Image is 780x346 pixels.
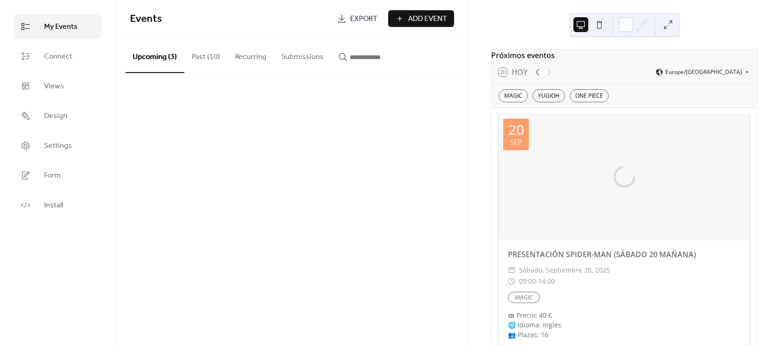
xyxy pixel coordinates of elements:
[14,73,102,99] a: Views
[519,276,536,287] span: 09:00
[14,14,102,39] a: My Events
[14,193,102,218] a: Install
[570,89,609,102] div: ONE PIECE
[44,81,64,92] span: Views
[510,139,522,146] div: sep
[538,276,555,287] span: 14:00
[44,51,72,62] span: Connect
[519,265,610,276] span: sábado, septiembre 20, 2025
[14,163,102,188] a: Form
[388,10,454,27] button: Add Event
[44,200,63,211] span: Install
[499,89,528,102] div: MAGIC
[508,276,515,287] div: ​
[536,276,538,287] span: -
[491,50,757,61] div: Próximos eventos
[44,111,67,122] span: Design
[508,265,515,276] div: ​
[408,13,447,25] span: Add Event
[14,103,102,128] a: Design
[227,38,274,72] button: Recurring
[508,123,524,137] div: 20
[44,170,61,181] span: Form
[44,21,78,33] span: My Events
[499,249,750,260] div: PRESENTACIÓN SPIDER-MAN (SÁBADO 20 MAÑANA)
[533,89,565,102] div: YUGIOH
[184,38,227,72] button: Past (10)
[44,140,72,152] span: Settings
[125,38,184,73] button: Upcoming (3)
[130,9,162,29] span: Events
[14,44,102,69] a: Connect
[350,13,377,25] span: Export
[330,10,384,27] a: Export
[665,69,742,75] span: Europe/[GEOGRAPHIC_DATA]
[274,38,331,72] button: Submissions
[14,133,102,158] a: Settings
